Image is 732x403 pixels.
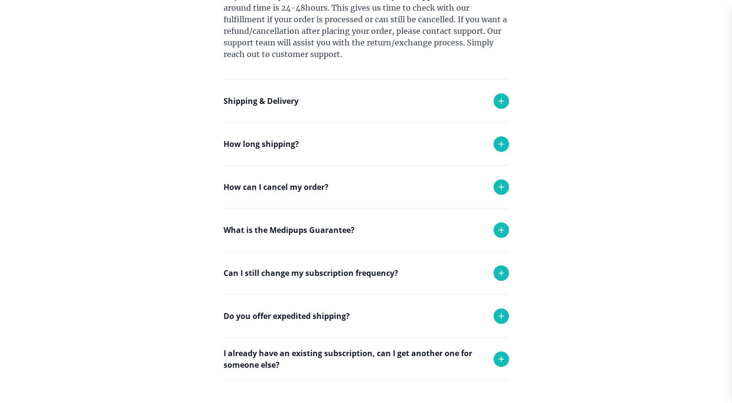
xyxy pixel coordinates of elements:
[224,347,484,371] p: I already have an existing subscription, can I get another one for someone else?
[224,138,299,150] p: How long shipping?
[224,251,509,313] div: If you received the wrong product or your product was damaged in transit, we will replace it with...
[224,337,509,388] div: Yes we do! Please reach out to support and we will try to accommodate any request.
[224,224,355,236] p: What is the Medipups Guarantee?
[224,310,350,322] p: Do you offer expedited shipping?
[224,294,509,345] div: Yes you can. Simply reach out to support and we will adjust your monthly deliveries!
[224,95,299,107] p: Shipping & Delivery
[224,165,509,204] div: Each order takes 1-2 business days to be delivered.
[224,208,509,293] div: Any refund request and cancellation are subject to approval and turn around time is 24-48 hours. ...
[224,267,398,279] p: Can I still change my subscription frequency?
[224,181,329,193] p: How can I cancel my order?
